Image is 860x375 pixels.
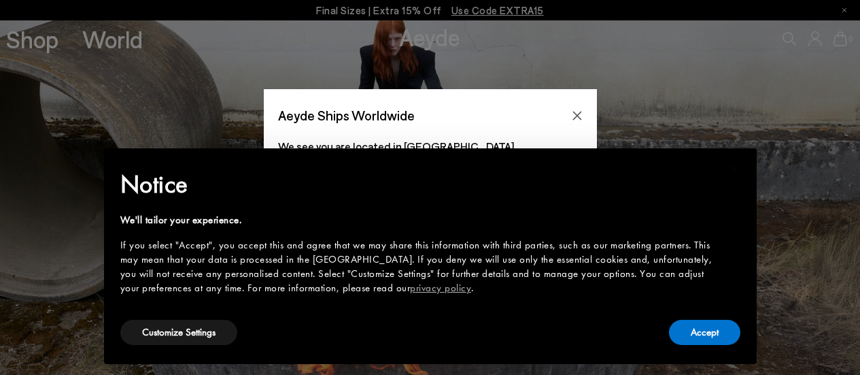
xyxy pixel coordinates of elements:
a: privacy policy [410,281,471,295]
button: Close this notice [719,152,751,185]
span: Aeyde Ships Worldwide [278,103,415,127]
div: If you select "Accept", you accept this and agree that we may share this information with third p... [120,238,719,295]
span: × [730,158,739,179]
button: Close [567,105,587,126]
button: Customize Settings [120,320,237,345]
div: We'll tailor your experience. [120,213,719,227]
button: Accept [669,320,740,345]
h2: Notice [120,167,719,202]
